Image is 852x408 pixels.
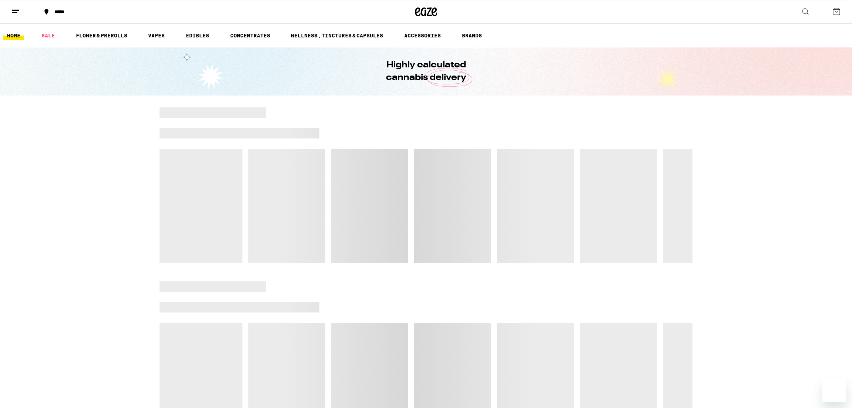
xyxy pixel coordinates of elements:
[144,31,168,40] a: VAPES
[287,31,387,40] a: WELLNESS, TINCTURES & CAPSULES
[38,31,58,40] a: SALE
[822,378,846,402] iframe: Button to launch messaging window
[227,31,274,40] a: CONCENTRATES
[3,31,24,40] a: HOME
[400,31,445,40] a: ACCESSORIES
[365,59,487,84] h1: Highly calculated cannabis delivery
[182,31,213,40] a: EDIBLES
[458,31,486,40] a: BRANDS
[72,31,131,40] a: FLOWER & PREROLLS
